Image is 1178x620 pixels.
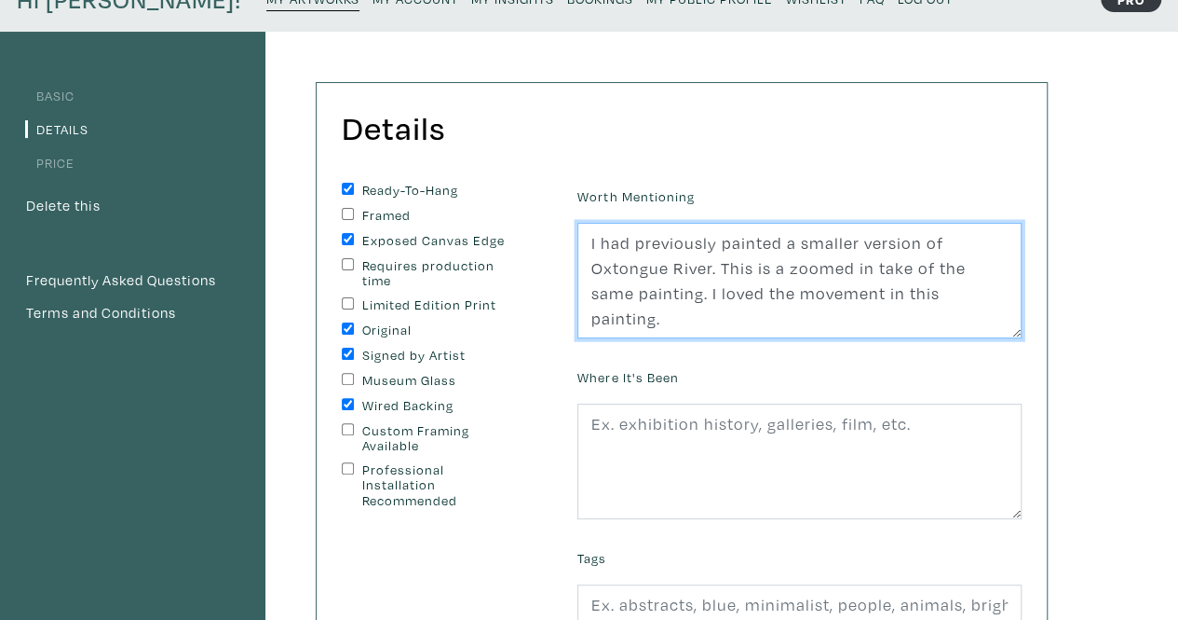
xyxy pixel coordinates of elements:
a: Terms and Conditions [25,301,240,325]
label: Wired Backing [362,398,518,414]
label: Museum Glass [362,373,518,389]
a: Basic [25,87,74,104]
label: Professional Installation Recommended [362,462,518,509]
a: Details [25,120,88,138]
label: Signed by Artist [362,348,518,364]
label: Requires production time [362,258,518,289]
label: Limited Edition Print [362,297,518,313]
label: Custom Framing Available [362,423,518,454]
a: Price [25,154,74,172]
label: Tags [577,548,606,569]
label: Ready-To-Hang [362,183,518,199]
label: Original [362,323,518,338]
label: Exposed Canvas Edge [362,233,518,249]
label: Worth Mentioning [577,186,694,207]
a: Frequently Asked Questions [25,269,240,293]
button: Delete this [25,194,102,218]
label: Framed [362,208,518,224]
h2: Details [342,108,445,148]
label: Where It's Been [577,367,678,388]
